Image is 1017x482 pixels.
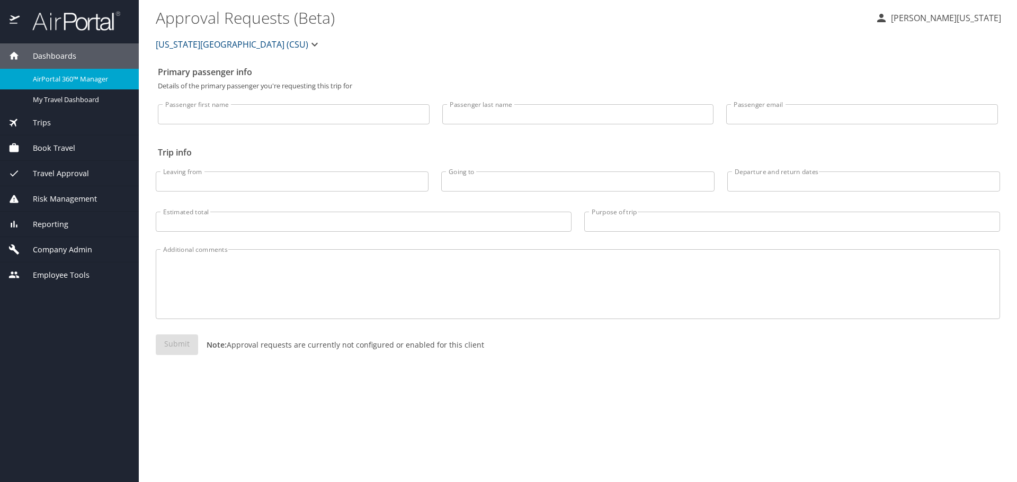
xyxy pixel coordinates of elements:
[20,244,92,256] span: Company Admin
[20,142,75,154] span: Book Travel
[158,83,998,89] p: Details of the primary passenger you're requesting this trip for
[156,37,308,52] span: [US_STATE][GEOGRAPHIC_DATA] (CSU)
[871,8,1005,28] button: [PERSON_NAME][US_STATE]
[151,34,325,55] button: [US_STATE][GEOGRAPHIC_DATA] (CSU)
[20,50,76,62] span: Dashboards
[10,11,21,31] img: icon-airportal.png
[198,339,484,350] p: Approval requests are currently not configured or enabled for this client
[158,144,998,161] h2: Trip info
[33,95,126,105] span: My Travel Dashboard
[888,12,1001,24] p: [PERSON_NAME][US_STATE]
[20,193,97,205] span: Risk Management
[158,63,998,80] h2: Primary passenger info
[156,1,867,34] h1: Approval Requests (Beta)
[20,117,51,129] span: Trips
[207,340,227,350] strong: Note:
[20,269,90,281] span: Employee Tools
[21,11,120,31] img: airportal-logo.png
[33,74,126,84] span: AirPortal 360™ Manager
[20,168,89,179] span: Travel Approval
[20,219,68,230] span: Reporting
